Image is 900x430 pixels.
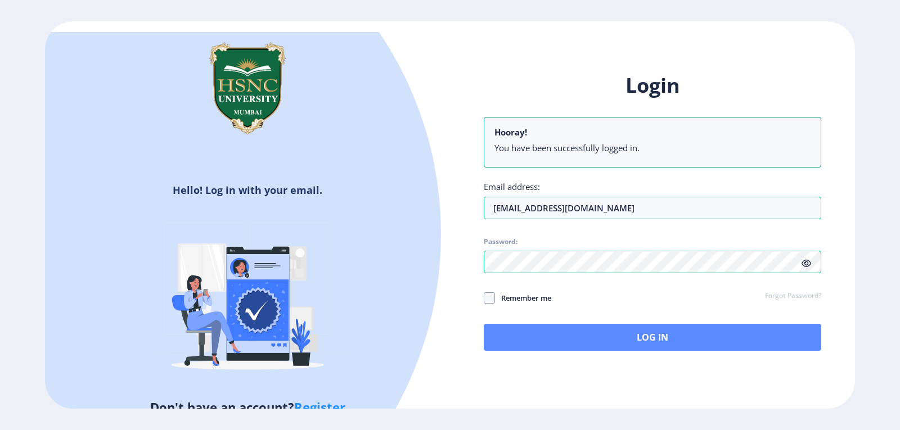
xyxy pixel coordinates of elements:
button: Log In [484,324,821,351]
input: Email address [484,197,821,219]
span: Remember me [495,291,551,305]
img: Verified-rafiki.svg [149,201,346,398]
b: Hooray! [494,126,527,138]
label: Email address: [484,181,540,192]
h5: Don't have an account? [53,398,442,416]
h1: Login [484,72,821,99]
img: hsnc.png [191,32,304,144]
a: Register [294,399,345,415]
a: Forgot Password? [765,291,821,301]
label: Password: [484,237,517,246]
li: You have been successfully logged in. [494,142,811,153]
